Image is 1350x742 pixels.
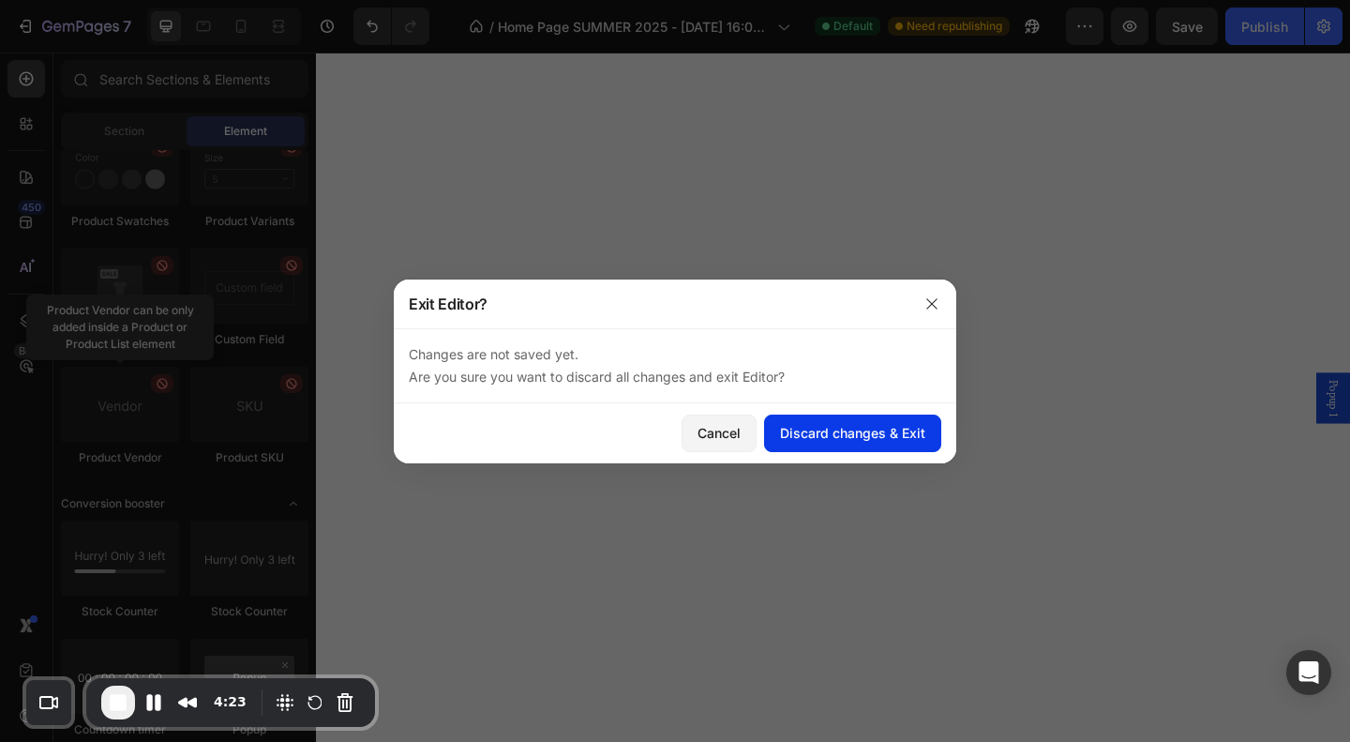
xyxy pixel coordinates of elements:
[409,293,487,315] p: Exit Editor?
[697,423,741,443] div: Cancel
[682,415,757,452] button: Cancel
[780,423,925,443] div: Discard changes & Exit
[764,415,941,452] button: Discard changes & Exit
[409,343,941,388] p: Changes are not saved yet. Are you sure you want to discard all changes and exit Editor?
[1286,650,1331,695] div: Open Intercom Messenger
[1097,356,1116,396] span: Popup 1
